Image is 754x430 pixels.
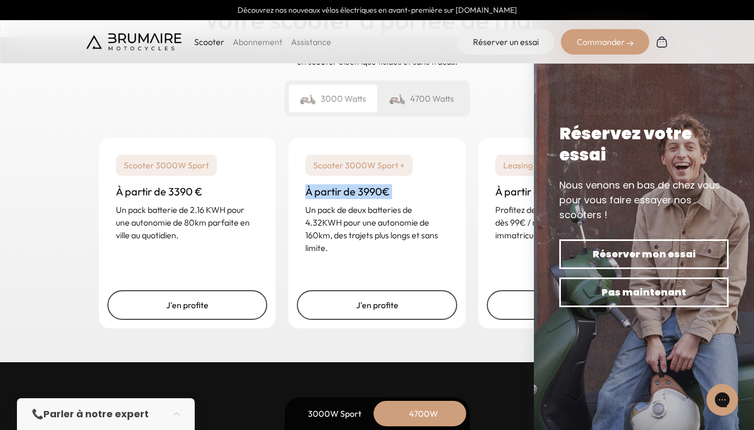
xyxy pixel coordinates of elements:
p: Profitez de votre scooter Brumaire dès 99€ / mois avec maintenance, immatriculation et livraison ... [495,203,639,241]
iframe: Gorgias live chat messenger [701,380,743,419]
p: Un pack de deux batteries de 4.32KWH pour une autonomie de 160km, des trajets plus longs et sans ... [305,203,449,254]
a: Abonnement [233,37,283,47]
div: 3000W Sport [293,401,377,426]
a: Réserver un essai [457,29,555,55]
div: 4700W [381,401,466,426]
p: Leasing 3000W Sport [495,155,596,176]
div: 3000 Watts [289,85,377,112]
h3: À partir de 3390 € [116,184,259,199]
p: Scooter 3000W Sport + [305,155,413,176]
a: J'en profite [487,290,647,320]
p: Un pack batterie de 2.16 KWH pour une autonomie de 80km parfaite en ville au quotidien. [116,203,259,241]
a: Assistance [291,37,331,47]
img: Brumaire Motocycles [86,33,181,50]
a: J'en profite [107,290,268,320]
div: 4700 Watts [377,85,466,112]
p: Scooter 3000W Sport [116,155,217,176]
h3: À partir de 3990€ [305,184,449,199]
h3: À partir de 99€ / mois [495,184,639,199]
div: Commander [561,29,649,55]
img: right-arrow-2.png [627,40,633,47]
img: Panier [656,35,668,48]
p: Scooter [194,35,224,48]
a: J'en profite [297,290,457,320]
